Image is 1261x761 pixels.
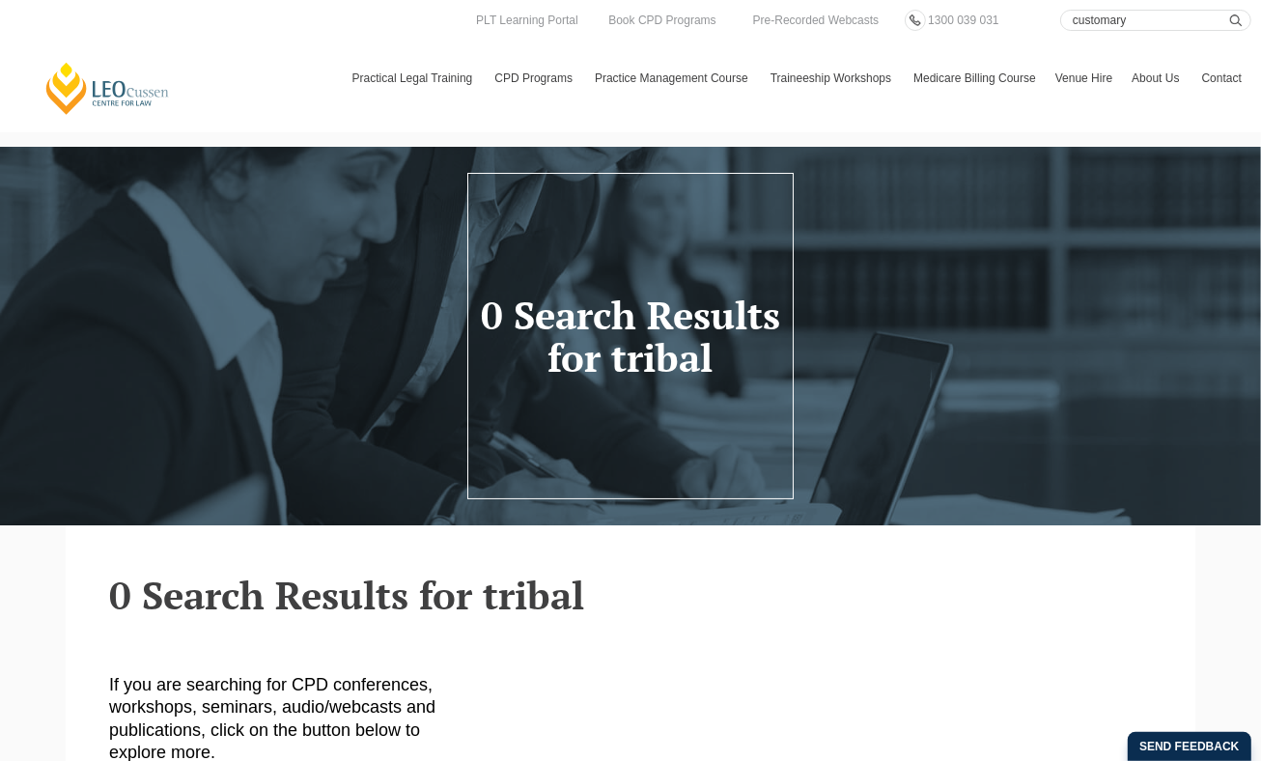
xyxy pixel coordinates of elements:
[748,10,884,31] a: Pre-Recorded Webcasts
[43,61,172,116] a: [PERSON_NAME] Centre for Law
[1122,50,1191,106] a: About Us
[109,574,1152,616] h2: 0 Search Results for tribal
[923,10,1003,31] a: 1300 039 031
[761,50,904,106] a: Traineeship Workshops
[585,50,761,106] a: Practice Management Course
[343,50,486,106] a: Practical Legal Training
[1192,50,1251,106] a: Contact
[904,50,1046,106] a: Medicare Billing Course
[928,14,998,27] span: 1300 039 031
[471,10,583,31] a: PLT Learning Portal
[603,10,720,31] a: Book CPD Programs
[1046,50,1122,106] a: Venue Hire
[479,294,781,379] h1: 0 Search Results for tribal
[485,50,585,106] a: CPD Programs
